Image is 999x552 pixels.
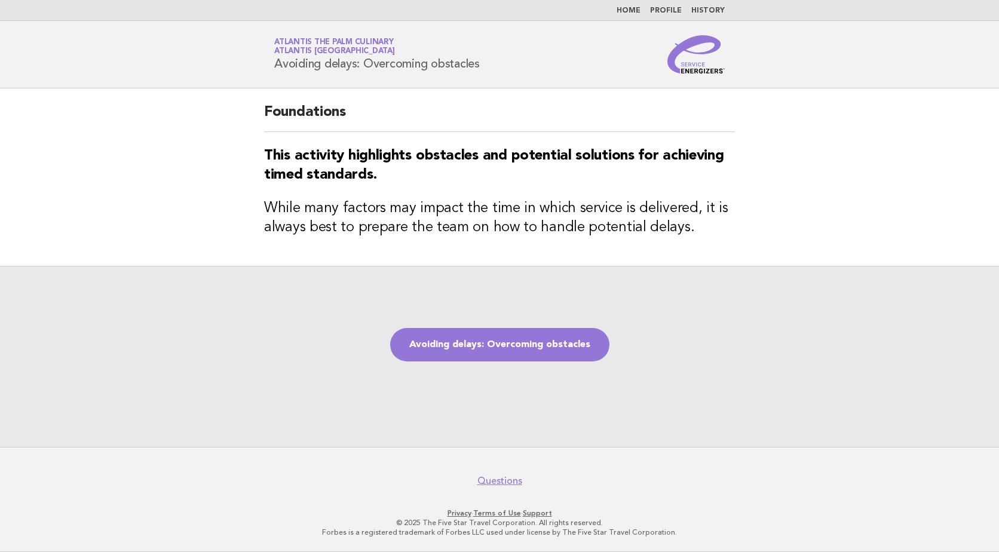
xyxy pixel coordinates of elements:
span: Atlantis [GEOGRAPHIC_DATA] [274,48,395,56]
a: Profile [650,7,682,14]
a: Atlantis The Palm CulinaryAtlantis [GEOGRAPHIC_DATA] [274,38,395,55]
strong: This activity highlights obstacles and potential solutions for achieving timed standards. [264,149,724,182]
img: Service Energizers [667,35,725,73]
a: Privacy [448,509,471,517]
a: Terms of Use [473,509,521,517]
p: · · [134,508,865,518]
p: © 2025 The Five Star Travel Corporation. All rights reserved. [134,518,865,528]
a: Questions [477,475,522,487]
p: Forbes is a registered trademark of Forbes LLC used under license by The Five Star Travel Corpora... [134,528,865,537]
a: Avoiding delays: Overcoming obstacles [390,328,609,361]
a: History [691,7,725,14]
h2: Foundations [264,103,735,132]
a: Support [523,509,552,517]
h1: Avoiding delays: Overcoming obstacles [274,39,480,70]
h3: While many factors may impact the time in which service is delivered, it is always best to prepar... [264,199,735,237]
a: Home [617,7,641,14]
